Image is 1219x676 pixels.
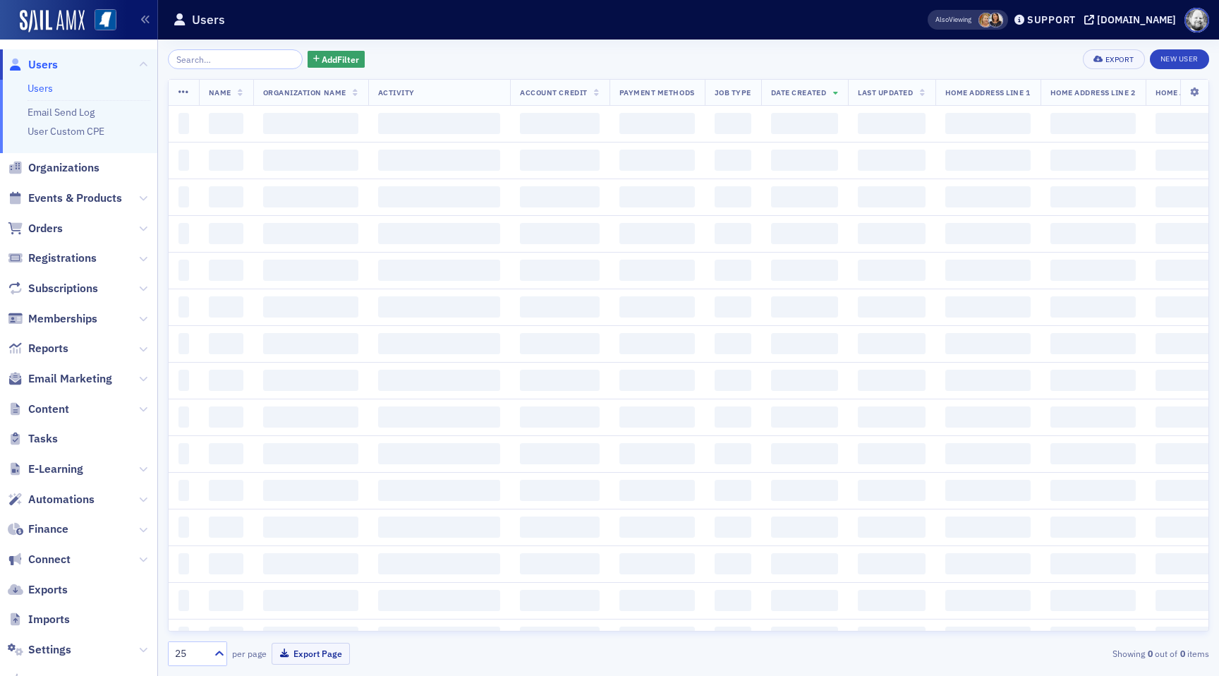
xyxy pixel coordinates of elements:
[263,333,358,354] span: ‌
[28,461,83,477] span: E-Learning
[619,480,695,501] span: ‌
[858,296,925,318] span: ‌
[771,590,838,611] span: ‌
[715,150,751,171] span: ‌
[28,191,122,206] span: Events & Products
[935,15,949,24] div: Also
[1050,480,1136,501] span: ‌
[175,646,206,661] div: 25
[945,517,1031,538] span: ‌
[8,552,71,567] a: Connect
[209,296,243,318] span: ‌
[8,191,122,206] a: Events & Products
[209,517,243,538] span: ‌
[28,82,53,95] a: Users
[520,296,599,318] span: ‌
[178,223,189,244] span: ‌
[715,223,751,244] span: ‌
[378,186,501,207] span: ‌
[715,260,751,281] span: ‌
[8,251,97,266] a: Registrations
[28,582,68,598] span: Exports
[945,333,1031,354] span: ‌
[178,113,189,134] span: ‌
[168,49,303,69] input: Search…
[28,251,97,266] span: Registrations
[771,553,838,574] span: ‌
[715,406,751,428] span: ‌
[209,553,243,574] span: ‌
[771,517,838,538] span: ‌
[619,186,695,207] span: ‌
[619,517,695,538] span: ‌
[378,87,415,97] span: Activity
[978,13,993,28] span: Ellen Vaughn
[945,150,1031,171] span: ‌
[209,150,243,171] span: ‌
[20,10,85,32] img: SailAMX
[209,590,243,611] span: ‌
[8,281,98,296] a: Subscriptions
[28,160,99,176] span: Organizations
[715,87,751,97] span: Job Type
[178,150,189,171] span: ‌
[1150,49,1209,69] a: New User
[945,260,1031,281] span: ‌
[28,552,71,567] span: Connect
[1050,150,1136,171] span: ‌
[8,521,68,537] a: Finance
[1050,296,1136,318] span: ‌
[1050,406,1136,428] span: ‌
[858,370,925,391] span: ‌
[771,113,838,134] span: ‌
[520,443,599,464] span: ‌
[308,51,365,68] button: AddFilter
[520,186,599,207] span: ‌
[945,296,1031,318] span: ‌
[378,590,501,611] span: ‌
[28,57,58,73] span: Users
[619,296,695,318] span: ‌
[263,480,358,501] span: ‌
[178,260,189,281] span: ‌
[771,296,838,318] span: ‌
[1050,113,1136,134] span: ‌
[858,406,925,428] span: ‌
[28,125,104,138] a: User Custom CPE
[988,13,1003,28] span: Noma Burge
[715,627,751,648] span: ‌
[209,223,243,244] span: ‌
[715,517,751,538] span: ‌
[858,260,925,281] span: ‌
[378,333,501,354] span: ‌
[619,443,695,464] span: ‌
[520,113,599,134] span: ‌
[715,333,751,354] span: ‌
[858,333,925,354] span: ‌
[178,627,189,648] span: ‌
[263,406,358,428] span: ‌
[378,150,501,171] span: ‌
[1050,87,1136,97] span: Home Address Line 2
[1050,627,1136,648] span: ‌
[1050,553,1136,574] span: ‌
[1177,647,1187,660] strong: 0
[28,371,112,387] span: Email Marketing
[1050,223,1136,244] span: ‌
[1050,186,1136,207] span: ‌
[209,260,243,281] span: ‌
[272,643,350,665] button: Export Page
[378,553,501,574] span: ‌
[715,186,751,207] span: ‌
[945,627,1031,648] span: ‌
[945,113,1031,134] span: ‌
[263,627,358,648] span: ‌
[858,553,925,574] span: ‌
[1145,647,1155,660] strong: 0
[619,223,695,244] span: ‌
[263,223,358,244] span: ‌
[945,553,1031,574] span: ‌
[619,87,695,97] span: Payment Methods
[619,627,695,648] span: ‌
